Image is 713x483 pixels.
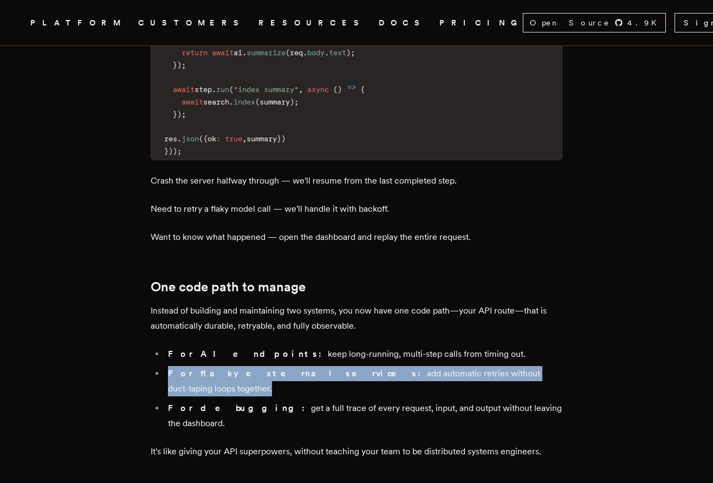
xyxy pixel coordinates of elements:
[173,61,177,69] span: }
[168,147,173,155] span: )
[195,85,212,94] span: step
[182,61,186,69] span: ;
[351,48,355,57] span: ;
[329,48,346,57] span: text
[255,97,260,106] span: (
[286,48,290,57] span: (
[530,17,610,28] span: Open Source
[277,134,281,143] span: }
[168,403,311,413] strong: For debugging:
[346,48,351,57] span: )
[138,16,245,30] a: CUSTOMERS
[165,347,562,362] li: keep long-running, multi-step calls from timing out.
[299,85,303,94] span: ,
[203,97,229,106] span: search
[164,134,177,143] span: res
[258,16,366,30] button: RESOURCES
[177,134,182,143] span: .
[229,85,234,94] span: (
[173,147,177,155] span: )
[247,48,286,57] span: summarize
[164,147,168,155] span: }
[165,366,562,396] li: add automatic retries without duct-taping loops together.
[234,48,242,57] span: ai
[30,16,125,30] button: PLATFORM
[208,134,216,143] span: ok
[173,85,195,94] span: await
[290,97,294,106] span: )
[182,134,199,143] span: json
[338,85,342,94] span: )
[290,48,303,57] span: req
[177,61,182,69] span: )
[212,48,234,57] span: await
[151,444,562,459] p: It's like giving your API superpowers, without teaching your team to be distributed systems engin...
[182,97,203,106] span: await
[216,85,229,94] span: run
[307,85,329,94] span: async
[242,48,247,57] span: .
[182,48,208,57] span: return
[303,48,307,57] span: .
[234,97,255,106] span: index
[199,134,203,143] span: (
[627,17,663,28] span: 4.9 K
[177,147,182,155] span: ;
[151,173,562,188] p: Crash the server halfway through — we'll resume from the last completed step.
[151,201,562,217] p: Need to retry a flaky model call — we'll handle it with backoff.
[182,110,186,119] span: ;
[379,16,426,30] a: DOCS
[203,134,208,143] span: {
[325,48,329,57] span: .
[168,368,427,378] strong: For flaky external services:
[225,134,242,143] span: true
[360,85,365,94] span: {
[333,85,338,94] span: (
[242,134,247,143] span: ,
[294,97,299,106] span: ;
[247,134,277,143] span: summary
[173,110,177,119] span: }
[216,134,221,143] span: :
[165,401,562,431] li: get a full trace of every request, input, and output without leaving the dashboard.
[212,85,216,94] span: .
[307,48,325,57] span: body
[234,85,299,94] span: "index summary"
[347,82,356,91] span: =>
[151,230,562,245] p: Want to know what happened — open the dashboard and replay the entire request.
[229,97,234,106] span: .
[151,303,562,334] p: Instead of building and maintaining two systems, you now have one code path—your API route—that i...
[260,97,290,106] span: summary
[168,349,328,359] strong: For AI endpoints:
[439,16,523,30] a: PRICING
[177,110,182,119] span: )
[281,134,286,143] span: )
[151,279,562,295] h2: One code path to manage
